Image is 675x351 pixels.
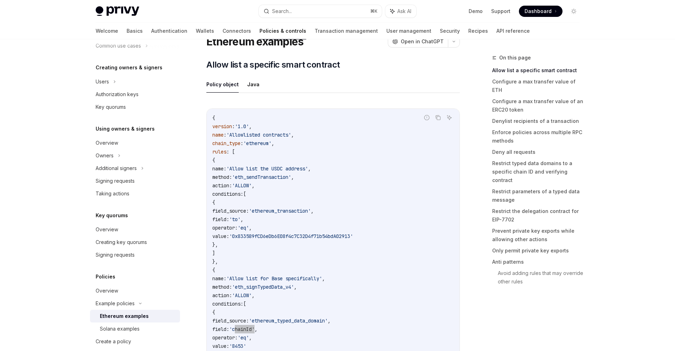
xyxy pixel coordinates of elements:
span: , [249,225,252,231]
span: , [271,140,274,146]
span: 'to' [229,216,240,222]
span: , [328,318,330,324]
span: : [ [226,149,235,155]
span: value: [212,343,229,349]
a: Authentication [151,23,187,39]
span: '8453' [229,343,246,349]
span: { [212,267,215,273]
span: 'Allowlisted contracts' [226,132,291,138]
span: 'ethereum' [243,140,271,146]
span: operator: [212,225,238,231]
a: Basics [127,23,143,39]
img: light logo [96,6,139,16]
span: 'ALLOW' [232,292,252,299]
span: , [252,182,255,189]
div: Additional signers [96,164,137,173]
span: ] [212,250,215,256]
a: Create a policy [90,335,180,348]
span: 'eth_signTypedData_v4' [232,284,294,290]
div: Creating key quorums [96,238,147,246]
span: , [240,216,243,222]
span: chain_type [212,140,240,146]
a: Transaction management [315,23,378,39]
button: Toggle dark mode [568,6,579,17]
div: Owners [96,151,114,160]
span: conditions: [212,191,243,197]
a: Recipes [468,23,488,39]
span: : [224,132,226,138]
span: field: [212,326,229,332]
a: Signing requests [90,175,180,187]
span: , [291,132,294,138]
a: Solana examples [90,322,180,335]
span: , [291,174,294,180]
span: Dashboard [525,8,552,15]
a: Restrict parameters of a typed data message [492,186,585,206]
a: Deny all requests [492,146,585,158]
a: Security [440,23,460,39]
span: , [294,284,297,290]
span: method: [212,284,232,290]
span: [ [243,191,246,197]
span: ⌘ K [370,8,378,14]
span: [ [243,301,246,307]
div: Authorization keys [96,90,139,99]
button: Report incorrect code [422,113,431,122]
a: Wallets [196,23,214,39]
span: , [308,165,311,172]
span: value: [212,233,229,239]
span: , [255,326,257,332]
span: 'eq' [238,334,249,341]
div: Users [96,77,109,86]
a: Policies & controls [259,23,306,39]
span: '0x833589fCD6eDb6E08f4c7C32D4f71b54bdA02913' [229,233,353,239]
span: , [311,208,314,214]
span: action: [212,182,232,189]
h5: Key quorums [96,211,128,220]
h5: Policies [96,272,115,281]
a: Overview [90,137,180,149]
span: field_source: [212,318,249,324]
span: Allow list a specific smart contract [206,59,340,70]
a: Enforce policies across multiple RPC methods [492,127,585,146]
a: Key quorums [90,101,180,113]
span: , [322,275,325,282]
div: Search... [272,7,292,15]
h1: Ethereum examples [206,35,303,48]
div: Signing requests [96,251,135,259]
span: name: [212,275,226,282]
span: }, [212,242,218,248]
span: 'Allow list the USDC address' [226,165,308,172]
span: : [232,123,235,130]
a: Only permit private key exports [492,245,585,256]
span: rules [212,149,226,155]
a: Allow list a specific smart contract [492,65,585,76]
div: Signing requests [96,177,135,185]
button: Search...⌘K [259,5,382,18]
a: Restrict typed data domains to a specific chain ID and verifying contract [492,158,585,186]
span: method: [212,174,232,180]
a: Ethereum examples [90,310,180,322]
span: operator: [212,334,238,341]
span: 'ALLOW' [232,182,252,189]
button: Open in ChatGPT [388,36,448,48]
a: Support [491,8,510,15]
div: Example policies [96,299,135,308]
span: 'eq' [238,225,249,231]
div: Ethereum examples [100,312,149,320]
span: , [249,123,252,130]
a: Prevent private key exports while allowing other actions [492,225,585,245]
a: Taking actions [90,187,180,200]
a: Connectors [223,23,251,39]
span: { [212,309,215,315]
button: Ask AI [385,5,416,18]
button: Java [247,76,259,93]
a: Demo [469,8,483,15]
span: On this page [499,54,531,62]
span: Ask AI [397,8,411,15]
span: 'ethereum_transaction' [249,208,311,214]
a: Configure a max transfer value of an ERC20 token [492,96,585,115]
span: 'ethereum_typed_data_domain' [249,318,328,324]
h5: Using owners & signers [96,125,155,133]
span: , [252,292,255,299]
